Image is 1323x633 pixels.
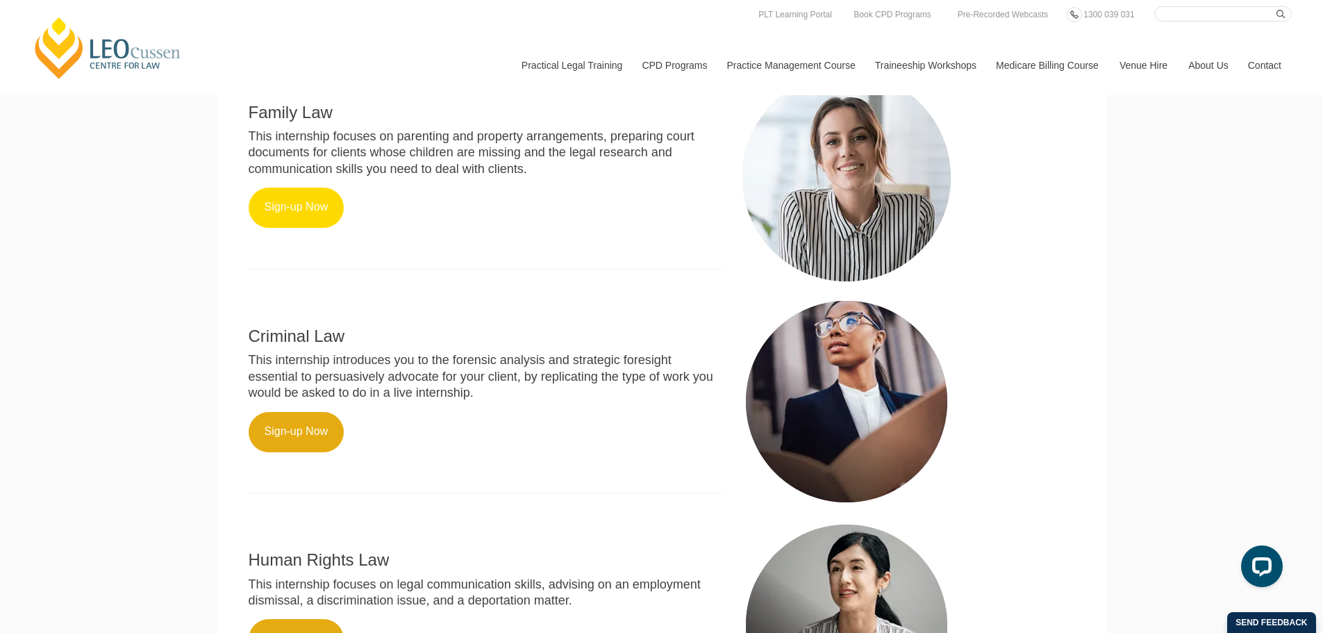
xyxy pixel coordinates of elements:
[755,7,835,22] a: PLT Learning Portal
[249,129,722,177] p: This internship focuses on parenting and property arrangements, preparing court documents for cli...
[249,551,722,569] h2: Human Rights Law
[249,327,722,345] h2: Criminal Law
[985,35,1109,95] a: Medicare Billing Course
[31,15,185,81] a: [PERSON_NAME] Centre for Law
[1178,35,1238,95] a: About Us
[865,35,985,95] a: Traineeship Workshops
[249,188,344,228] a: Sign-up Now
[249,352,722,401] p: This internship introduces you to the forensic analysis and strategic foresight essential to pers...
[249,104,722,122] h2: Family Law
[1109,35,1178,95] a: Venue Hire
[1083,10,1134,19] span: 1300 039 031
[717,35,865,95] a: Practice Management Course
[631,35,716,95] a: CPD Programs
[249,577,722,609] p: This internship focuses on legal communication skills, advising on an employment dismissal, a dis...
[850,7,934,22] a: Book CPD Programs
[1230,540,1288,598] iframe: LiveChat chat widget
[954,7,1052,22] a: Pre-Recorded Webcasts
[1238,35,1292,95] a: Contact
[1080,7,1138,22] a: 1300 039 031
[511,35,632,95] a: Practical Legal Training
[249,412,344,452] a: Sign-up Now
